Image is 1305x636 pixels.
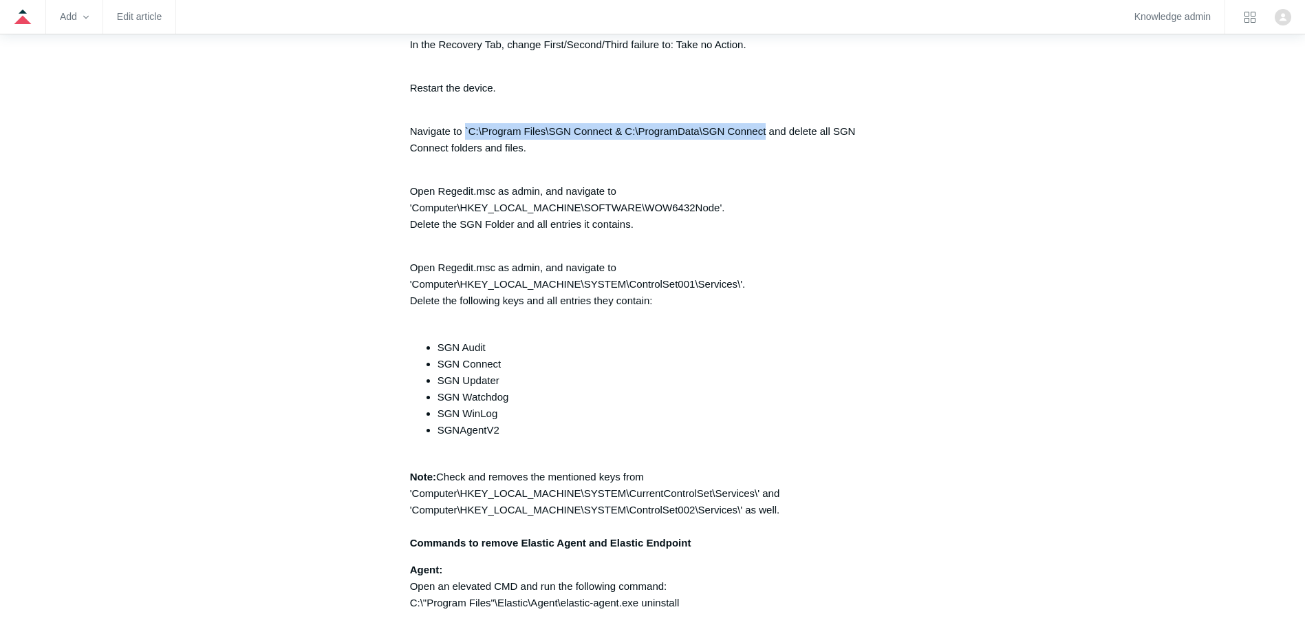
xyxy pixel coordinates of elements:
[410,63,896,96] p: Restart the device.
[1275,9,1291,25] img: user avatar
[438,356,896,372] li: SGN Connect
[410,469,896,551] p: Check and removes the mentioned keys from 'Computer\HKEY_LOCAL_MACHINE\SYSTEM\CurrentControlSet\S...
[438,372,896,389] li: SGN Updater
[60,13,89,21] zd-hc-trigger: Add
[438,405,896,422] li: SGN WinLog
[410,537,691,549] strong: Commands to remove Elastic Agent and Elastic Endpoint
[410,564,443,575] strong: Agent:
[410,562,896,611] p: Open an elevated CMD and run the following command: C:\"Program Files"\Elastic\Agent\elastic-agen...
[1134,13,1211,21] a: Knowledge admin
[438,339,896,356] li: SGN Audit
[117,13,162,21] a: Edit article
[410,167,896,233] p: Open Regedit.msc as admin, and navigate to 'Computer\HKEY_LOCAL_MACHINE\SOFTWARE\WOW6432Node'. De...
[410,243,896,326] p: Open Regedit.msc as admin, and navigate to 'Computer\HKEY_LOCAL_MACHINE\SYSTEM\ControlSet001\Serv...
[410,107,896,156] p: Navigate to `C:\Program Files\SGN Connect & C:\ProgramData\SGN Connect and delete all SGN Connect...
[410,471,436,483] strong: Note:
[438,422,896,455] li: SGNAgentV2
[1275,9,1291,25] zd-hc-trigger: Click your profile icon to open the profile menu
[438,389,896,405] li: SGN Watchdog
